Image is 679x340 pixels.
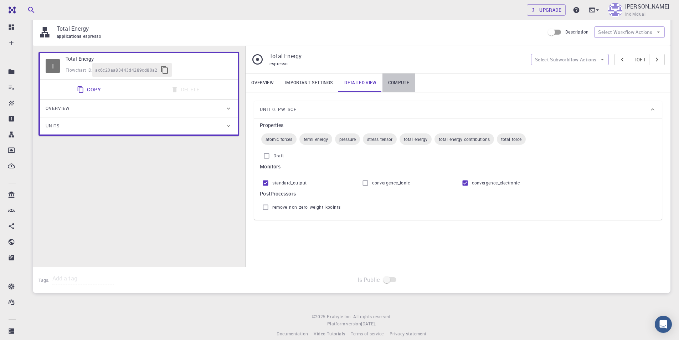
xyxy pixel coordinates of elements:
[260,163,656,171] h6: Monitors
[351,330,384,338] a: Terms of service
[353,313,391,320] span: All rights reserved.
[46,103,70,114] span: Overview
[277,330,308,338] a: Documentation
[52,273,114,284] input: Add a tag
[625,11,645,18] span: Individual
[361,320,376,328] a: [DATE].
[66,55,232,63] h6: Total Energy
[594,26,665,38] button: Select Workflow Actions
[531,54,609,65] button: Select Subworkflow Actions
[277,331,308,336] span: Documentation
[260,190,656,198] h6: PostProcessors
[273,152,284,159] span: Draft
[327,313,352,320] a: Exabyte Inc.
[357,275,380,284] span: Is Public
[260,121,656,129] h6: Properties
[472,179,520,187] span: convergence_electronic
[608,3,622,17] img: tran teo
[351,331,384,336] span: Terms of service
[390,331,427,336] span: Privacy statement
[66,67,92,73] span: Flowchart ID:
[57,24,539,33] p: Total Energy
[269,52,525,60] p: Total Energy
[261,136,297,142] span: atomic_forces
[272,179,307,187] span: standard_output
[269,61,288,66] span: espresso
[46,59,60,73] span: Idle
[497,136,526,142] span: total_force
[614,54,665,65] div: pager
[38,274,52,284] h6: Tags:
[400,136,432,142] span: total_energy
[40,100,238,117] div: Overview
[6,6,16,14] img: logo
[15,5,36,11] span: Hỗ trợ
[46,120,60,132] span: Units
[335,136,360,142] span: pressure
[299,136,332,142] span: fermi_energy
[372,179,410,187] span: convergence_ionic
[314,331,345,336] span: Video Tutorials
[57,33,83,39] span: applications
[434,136,494,142] span: total_energy_contributions
[272,204,340,211] span: remove_non_zero_weight_kpoints
[254,101,662,118] div: Unit 0: pw_scf
[95,67,158,74] span: ac6c20aa83443d4289cd80a2
[327,320,361,328] span: Platform version
[246,73,279,92] a: Overview
[382,73,415,92] a: Compute
[625,2,669,11] p: [PERSON_NAME]
[655,316,672,333] div: Open Intercom Messenger
[565,29,588,35] span: Description
[46,59,60,73] div: I
[83,33,104,39] span: espresso
[390,330,427,338] a: Privacy statement
[363,136,397,142] span: stress_tensor
[339,73,382,92] a: Detailed view
[314,330,345,338] a: Video Tutorials
[630,54,649,65] button: 1of1
[312,313,327,320] span: © 2025
[260,104,297,115] span: Unit 0: pw_scf
[327,314,352,319] span: Exabyte Inc.
[361,321,376,326] span: [DATE] .
[527,4,566,16] a: Upgrade
[73,82,107,97] button: Copy
[40,117,238,135] div: Units
[279,73,339,92] a: Important settings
